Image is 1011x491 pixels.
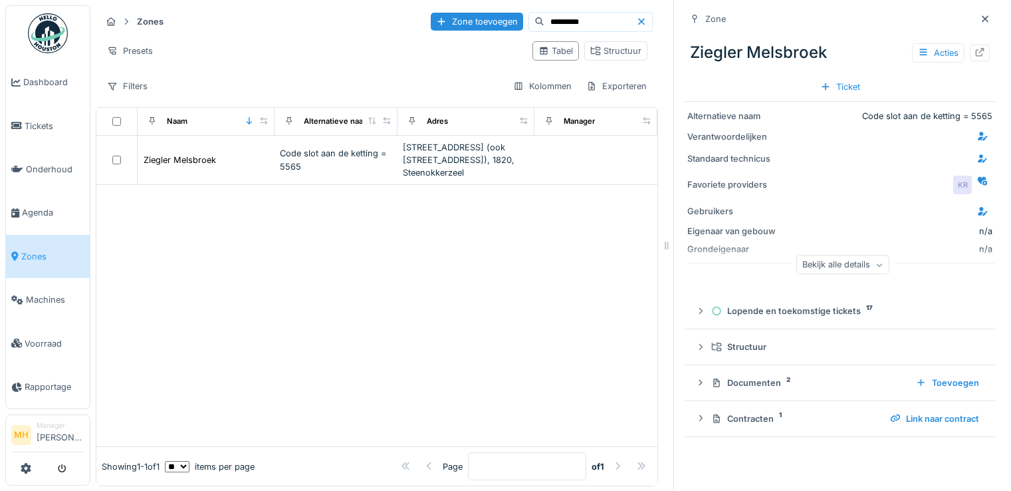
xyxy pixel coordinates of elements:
[690,335,990,359] summary: Structuur
[507,77,578,96] div: Kolommen
[21,250,84,263] span: Zones
[6,148,90,191] a: Onderhoud
[687,225,787,238] div: Eigenaar van gebouw
[885,410,984,428] div: Link naar contract
[101,77,154,96] div: Filters
[6,61,90,104] a: Dashboard
[25,120,84,132] span: Tickets
[911,374,984,392] div: Toevoegen
[165,460,255,473] div: items per page
[28,13,68,53] img: Badge_color-CXgf-gQk.svg
[101,41,159,61] div: Presets
[37,420,84,430] div: Manager
[687,130,787,143] div: Verantwoordelijken
[687,178,787,191] div: Favoriete providers
[22,206,84,219] span: Agenda
[132,15,169,28] strong: Zones
[443,460,463,473] div: Page
[690,371,990,395] summary: Documenten2Toevoegen
[687,205,787,218] div: Gebruikers
[6,104,90,147] a: Tickets
[23,76,84,88] span: Dashboard
[687,110,787,122] div: Alternatieve naam
[11,420,84,452] a: MH Manager[PERSON_NAME]
[102,460,160,473] div: Showing 1 - 1 of 1
[687,243,787,255] div: Grondeigenaar
[11,425,31,445] li: MH
[711,305,979,317] div: Lopende en toekomstige tickets
[979,225,992,238] div: n/a
[431,13,523,31] div: Zone toevoegen
[25,337,84,350] span: Voorraad
[796,255,889,275] div: Bekijk alle details
[705,13,726,25] div: Zone
[167,116,187,127] div: Naam
[590,45,641,57] div: Structuur
[26,163,84,176] span: Onderhoud
[6,191,90,234] a: Agenda
[792,243,992,255] div: n/a
[690,299,990,323] summary: Lopende en toekomstige tickets17
[37,420,84,449] li: [PERSON_NAME]
[6,278,90,321] a: Machines
[564,116,595,127] div: Manager
[580,77,653,96] div: Exporteren
[6,365,90,409] a: Rapportage
[953,176,972,194] div: KR
[144,154,216,166] div: Ziegler Melsbroek
[592,460,604,473] strong: of 1
[912,43,964,63] div: Acties
[427,116,448,127] div: Adres
[711,377,905,389] div: Documenten
[711,412,879,425] div: Contracten
[687,152,787,165] div: Standaard technicus
[685,35,995,70] div: Ziegler Melsbroek
[6,235,90,278] a: Zones
[403,141,529,180] div: [STREET_ADDRESS] (ook [STREET_ADDRESS]), 1820, Steenokkerzeel
[304,116,370,127] div: Alternatieve naam
[25,381,84,393] span: Rapportage
[26,293,84,306] span: Machines
[690,407,990,431] summary: Contracten1Link naar contract
[538,45,573,57] div: Tabel
[6,321,90,365] a: Voorraad
[711,341,979,353] div: Structuur
[815,78,865,96] div: Ticket
[792,110,992,122] div: Code slot aan de ketting = 5565
[280,147,392,172] div: Code slot aan de ketting = 5565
